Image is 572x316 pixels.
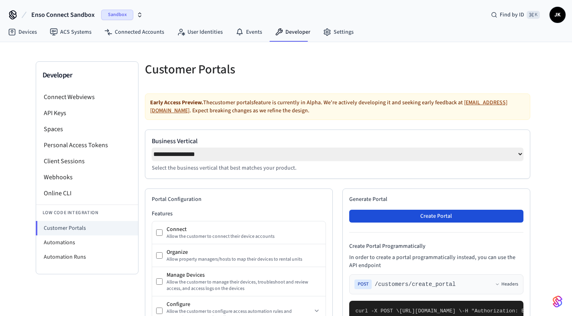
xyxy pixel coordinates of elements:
h3: Features [152,210,326,218]
li: Customer Portals [36,221,138,235]
h3: Developer [43,70,132,81]
a: User Identities [171,25,229,39]
li: Personal Access Tokens [36,137,138,153]
div: The customer portals feature is currently in Alpha. We're actively developing it and seeking earl... [145,93,530,120]
span: Sandbox [101,10,133,20]
div: Allow property managers/hosts to map their devices to rental units [167,256,322,263]
div: Configure [167,300,312,308]
h4: Create Portal Programmatically [349,242,523,250]
li: Spaces [36,121,138,137]
img: SeamLogoGradient.69752ec5.svg [553,295,562,308]
h2: Generate Portal [349,195,523,203]
strong: Early Access Preview. [150,99,203,107]
h2: Portal Configuration [152,195,326,203]
span: Find by ID [500,11,524,19]
button: Create Portal [349,210,523,223]
li: Automations [36,235,138,250]
li: Low Code Integration [36,205,138,221]
label: Business Vertical [152,136,523,146]
span: ⌘ K [527,11,540,19]
a: Devices [2,25,43,39]
div: Allow the customer to connect their device accounts [167,233,322,240]
div: Allow the customer to manage their devices, troubleshoot and review access, and access logs on th... [167,279,322,292]
div: Find by ID⌘ K [484,8,546,22]
a: Events [229,25,269,39]
span: curl -X POST \ [356,308,399,314]
a: ACS Systems [43,25,98,39]
span: POST [354,280,372,289]
li: Online CLI [36,185,138,201]
div: Manage Devices [167,271,322,279]
h5: Customer Portals [145,61,333,78]
span: [URL][DOMAIN_NAME] \ [399,308,462,314]
li: Connect Webviews [36,89,138,105]
p: In order to create a portal programmatically instead, you can use the API endpoint [349,253,523,269]
li: Client Sessions [36,153,138,169]
li: API Keys [36,105,138,121]
p: Select the business vertical that best matches your product. [152,164,523,172]
div: Organize [167,248,322,256]
button: Headers [495,281,518,288]
a: Settings [317,25,360,39]
span: JK [550,8,565,22]
li: Webhooks [36,169,138,185]
a: Developer [269,25,317,39]
button: JK [550,7,566,23]
li: Automation Runs [36,250,138,264]
span: Enso Connect Sandbox [31,10,95,20]
span: /customers/create_portal [375,280,456,288]
a: Connected Accounts [98,25,171,39]
div: Connect [167,225,322,233]
a: [EMAIL_ADDRESS][DOMAIN_NAME] [150,99,507,115]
